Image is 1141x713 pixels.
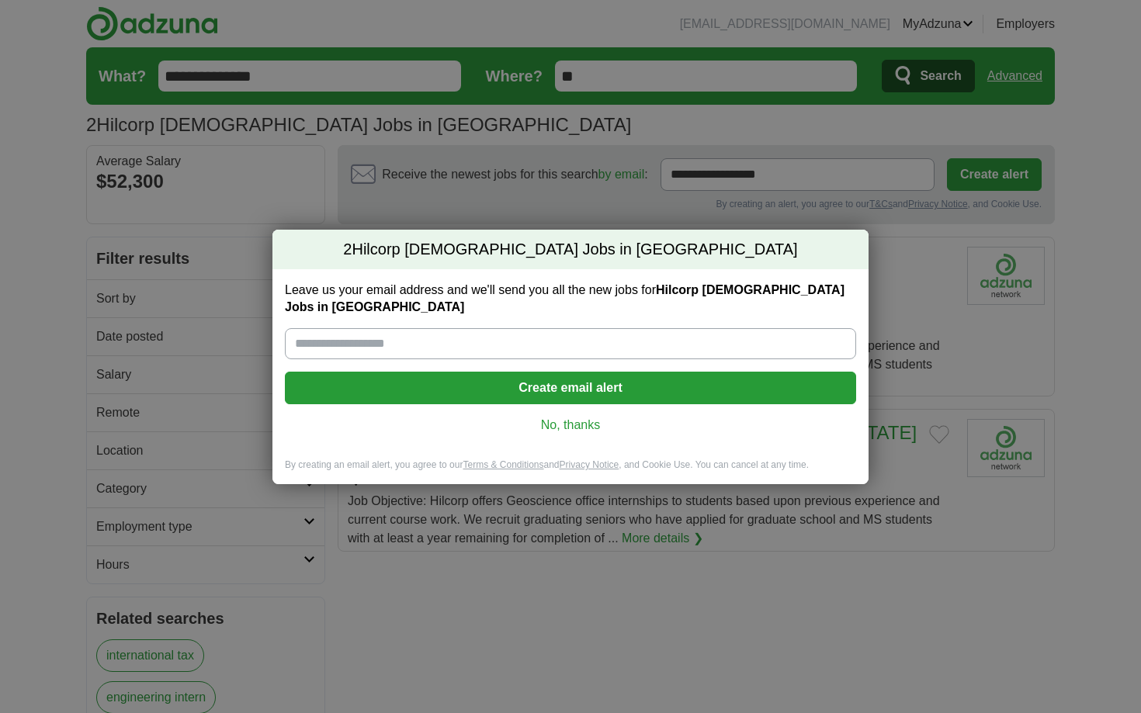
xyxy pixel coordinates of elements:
[285,282,856,316] label: Leave us your email address and we'll send you all the new jobs for
[343,239,352,261] span: 2
[272,459,869,484] div: By creating an email alert, you agree to our and , and Cookie Use. You can cancel at any time.
[560,459,619,470] a: Privacy Notice
[285,372,856,404] button: Create email alert
[463,459,543,470] a: Terms & Conditions
[272,230,869,270] h2: Hilcorp [DEMOGRAPHIC_DATA] Jobs in [GEOGRAPHIC_DATA]
[297,417,844,434] a: No, thanks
